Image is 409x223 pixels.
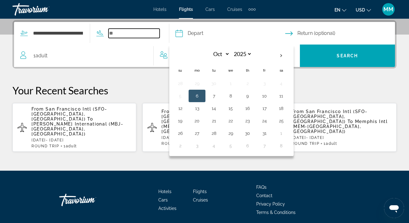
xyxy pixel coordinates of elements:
button: Day 5 [226,141,236,150]
a: Activities [158,206,176,211]
p: [DATE] - [DATE] [31,138,131,142]
button: From San Francisco Intl (SFO-[GEOGRAPHIC_DATA], [GEOGRAPHIC_DATA]) To Memphis Intl (MEM-[GEOGRAPH... [273,103,397,152]
button: Day 10 [259,92,269,100]
span: Adult [36,53,47,59]
button: Day 19 [175,116,185,125]
button: Day 30 [243,129,253,138]
button: Day 6 [192,92,202,100]
button: Day 3 [259,79,269,88]
span: en [334,7,340,12]
button: Day 8 [276,141,286,150]
span: Memphis Intl (MEM-[GEOGRAPHIC_DATA], [GEOGRAPHIC_DATA]) [292,119,388,134]
select: Select year [232,49,252,59]
button: Day 27 [192,129,202,138]
button: Day 29 [226,129,236,138]
span: MM [383,6,393,12]
button: Return date [285,22,395,45]
button: Day 21 [209,116,219,125]
span: San Francisco Intl (SFO-[GEOGRAPHIC_DATA], [GEOGRAPHIC_DATA]) [161,109,237,124]
button: Day 3 [192,141,202,150]
button: Day 31 [259,129,269,138]
span: To [348,119,353,124]
button: Day 6 [243,141,253,150]
span: ROUND TRIP [161,141,189,146]
button: Extra navigation items [248,4,256,14]
button: Day 4 [276,79,286,88]
button: Day 16 [243,104,253,113]
button: Day 11 [276,92,286,100]
span: San Francisco Intl (SFO-[GEOGRAPHIC_DATA], [GEOGRAPHIC_DATA]) [292,109,368,124]
button: Day 14 [209,104,219,113]
span: San Francisco Intl (SFO-[GEOGRAPHIC_DATA], [GEOGRAPHIC_DATA]) [31,107,107,121]
span: Cruises [227,7,242,12]
button: Day 26 [175,129,185,138]
button: Day 23 [243,116,253,125]
a: Flights [179,7,193,12]
button: Day 29 [192,79,202,88]
button: Day 2 [243,79,253,88]
span: From [161,109,174,114]
button: From San Francisco Intl (SFO-[GEOGRAPHIC_DATA], [GEOGRAPHIC_DATA]) To [PERSON_NAME] International... [12,103,136,152]
span: 1 [324,141,337,146]
span: Adult [66,144,77,148]
button: Change currency [356,5,371,14]
span: 1 [64,144,77,148]
a: Travorium [59,191,122,209]
button: Day 4 [209,141,219,150]
button: Day 24 [259,116,269,125]
button: Day 12 [175,104,185,113]
a: Terms & Conditions [256,210,296,215]
p: Your Recent Searches [12,84,397,97]
button: Day 5 [175,92,185,100]
a: Hotels [153,7,166,12]
button: Day 7 [259,141,269,150]
a: FAQs [256,185,267,190]
a: Hotels [158,189,171,194]
select: Select month [209,49,230,59]
a: Travorium [12,1,75,17]
button: Next month [273,49,290,63]
button: User Menu [380,3,397,16]
a: Cars [158,197,168,202]
span: Memphis Intl (MEM-[GEOGRAPHIC_DATA], [GEOGRAPHIC_DATA]) [161,119,257,134]
button: Day 17 [259,104,269,113]
span: Contact [256,193,272,198]
a: Cars [205,7,215,12]
p: [DATE] - [DATE] [292,135,392,140]
span: Adult [326,141,337,146]
button: Day 22 [226,116,236,125]
button: From San Francisco Intl (SFO-[GEOGRAPHIC_DATA], [GEOGRAPHIC_DATA]) To Memphis Intl (MEM-[GEOGRAPH... [142,103,266,152]
button: Day 7 [209,92,219,100]
span: ROUND TRIP [31,144,59,148]
span: 1 [33,51,47,60]
button: Day 25 [276,116,286,125]
button: Day 2 [175,141,185,150]
button: Search [300,45,395,67]
div: Search widget [14,22,395,67]
button: Day 28 [209,129,219,138]
button: Day 18 [276,104,286,113]
a: Privacy Policy [256,202,285,206]
button: Change language [334,5,346,14]
a: Flights [193,189,207,194]
button: Day 28 [175,79,185,88]
p: [DATE] - [DATE] [161,135,261,140]
span: [PERSON_NAME] International (MBJ-[GEOGRAPHIC_DATA], [GEOGRAPHIC_DATA]) [31,121,123,136]
button: Day 9 [243,92,253,100]
span: Cruises [193,197,208,202]
button: Day 13 [192,104,202,113]
button: Day 30 [209,79,219,88]
span: From [292,109,304,114]
span: To [87,116,93,121]
button: Day 1 [276,129,286,138]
